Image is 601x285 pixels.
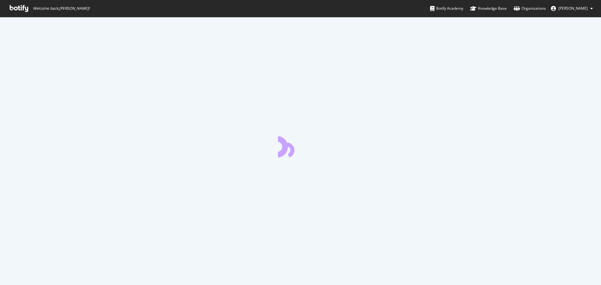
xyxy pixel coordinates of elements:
[278,135,323,157] div: animation
[514,5,546,12] div: Organizations
[470,5,507,12] div: Knowledge Base
[430,5,463,12] div: Botify Academy
[33,6,90,11] span: Welcome back, [PERSON_NAME] !
[558,6,588,11] span: Rob Hilborn
[546,3,598,13] button: [PERSON_NAME]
